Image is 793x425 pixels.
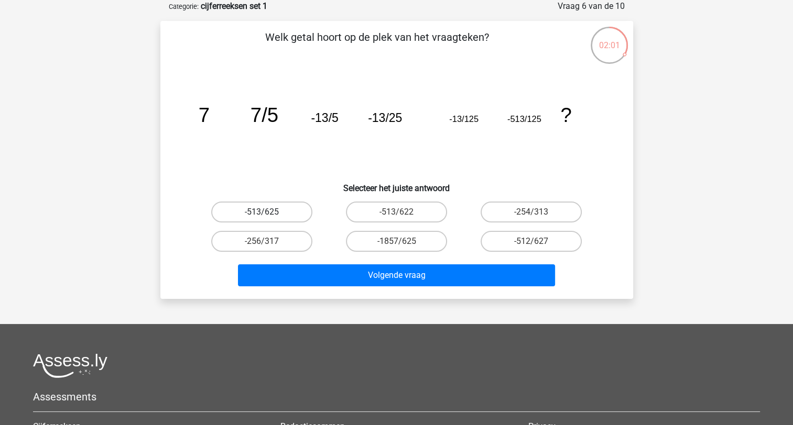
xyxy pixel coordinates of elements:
[238,264,555,286] button: Volgende vraag
[560,104,571,126] tspan: ?
[198,104,209,126] tspan: 7
[311,111,338,125] tspan: -13/5
[33,353,107,378] img: Assessly logo
[368,111,402,125] tspan: -13/25
[250,104,278,126] tspan: 7/5
[211,202,312,222] label: -513/625
[169,3,199,10] small: Categorie:
[33,390,760,403] h5: Assessments
[590,26,629,52] div: 02:01
[177,29,577,61] p: Welk getal hoort op de plek van het vraagteken?
[481,231,582,252] label: -512/627
[201,1,267,11] strong: cijferreeksen set 1
[177,175,616,193] h6: Selecteer het juiste antwoord
[481,202,582,222] label: -254/313
[507,114,541,124] tspan: -513/125
[346,202,447,222] label: -513/622
[211,231,312,252] label: -256/317
[346,231,447,252] label: -1857/625
[449,114,479,124] tspan: -13/125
